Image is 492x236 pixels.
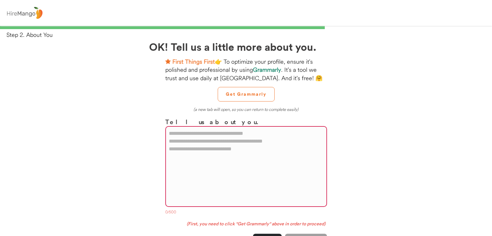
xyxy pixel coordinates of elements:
[6,31,492,39] div: Step 2. About You
[165,58,327,82] div: 👉 To optimize your profile, ensure it's polished and professional by using . It's a tool we trust...
[253,66,281,73] strong: Grammarly
[218,87,275,102] button: Get Grammarly
[1,26,491,29] div: 66%
[5,5,44,21] img: logo%20-%20hiremango%20gray.png
[165,209,327,216] div: 0/500
[193,107,299,112] em: (a new tab will open, so you can return to complete easily)
[165,221,327,227] div: (First, you need to click "Get Grammarly" above in order to proceed)
[165,117,327,126] h3: Tell us about you.
[149,39,343,54] h2: OK! Tell us a little more about you.
[172,58,215,65] strong: First Things First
